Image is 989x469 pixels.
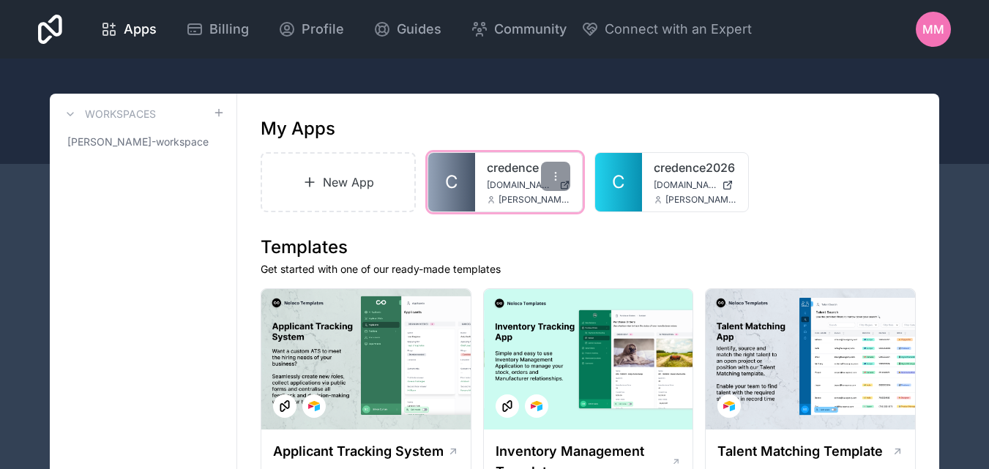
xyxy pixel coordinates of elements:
a: [DOMAIN_NAME] [654,179,737,191]
span: Apps [124,19,157,40]
span: MM [922,20,944,38]
img: Airtable Logo [308,400,320,412]
h1: Applicant Tracking System [273,441,444,462]
span: C [445,170,458,194]
h1: Talent Matching Template [717,441,883,462]
a: Profile [266,13,356,45]
a: [DOMAIN_NAME] [487,179,570,191]
a: Workspaces [61,105,156,123]
h1: My Apps [261,117,335,140]
a: Guides [362,13,453,45]
span: [DOMAIN_NAME] [654,179,717,191]
span: Connect with an Expert [605,19,752,40]
h3: Workspaces [85,107,156,121]
a: C [595,153,642,211]
button: Connect with an Expert [581,19,752,40]
a: C [428,153,475,211]
a: Apps [89,13,168,45]
img: Airtable Logo [723,400,735,412]
span: [PERSON_NAME]-workspace [67,135,209,149]
span: Guides [397,19,441,40]
a: [PERSON_NAME]-workspace [61,129,225,155]
span: Billing [209,19,249,40]
span: [PERSON_NAME][EMAIL_ADDRESS][DOMAIN_NAME] [665,194,737,206]
span: C [612,170,625,194]
a: credence [487,159,570,176]
p: Get started with one of our ready-made templates [261,262,916,277]
a: credence2026 [654,159,737,176]
a: Billing [174,13,261,45]
img: Airtable Logo [531,400,542,412]
a: New App [261,152,416,212]
span: Community [494,19,567,40]
span: Profile [302,19,344,40]
h1: Templates [261,236,916,259]
span: [DOMAIN_NAME] [487,179,553,191]
a: Community [459,13,578,45]
span: [PERSON_NAME][EMAIL_ADDRESS][DOMAIN_NAME] [499,194,570,206]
